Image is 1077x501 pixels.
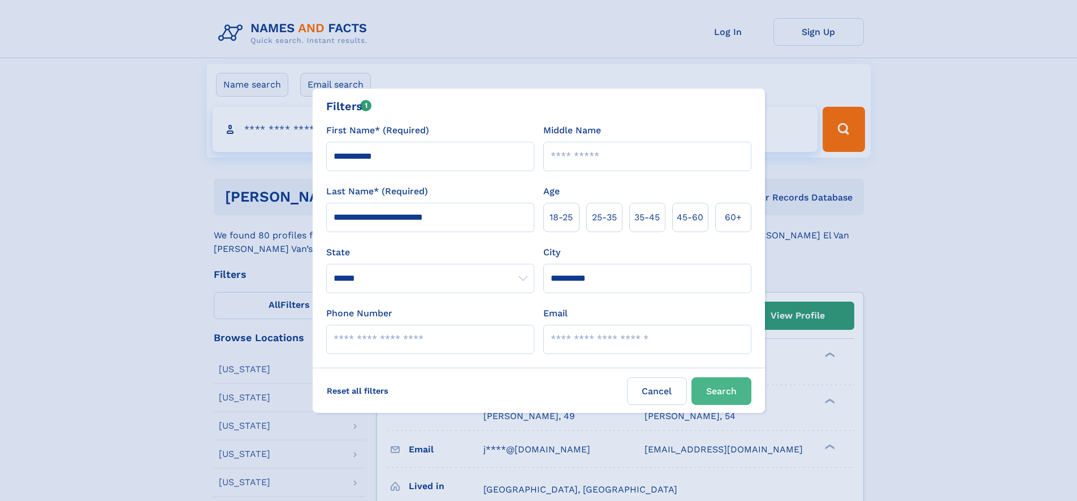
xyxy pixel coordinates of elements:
label: State [326,246,534,259]
div: Filters [326,98,372,115]
label: Email [543,307,568,320]
span: 25‑35 [592,211,617,224]
label: Last Name* (Required) [326,185,428,198]
span: 45‑60 [677,211,703,224]
button: Search [691,377,751,405]
label: First Name* (Required) [326,124,429,137]
label: Phone Number [326,307,392,320]
span: 60+ [725,211,742,224]
label: Age [543,185,560,198]
span: 18‑25 [550,211,573,224]
label: Cancel [627,377,687,405]
span: 35‑45 [634,211,660,224]
label: City [543,246,560,259]
label: Middle Name [543,124,601,137]
label: Reset all filters [319,377,396,404]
